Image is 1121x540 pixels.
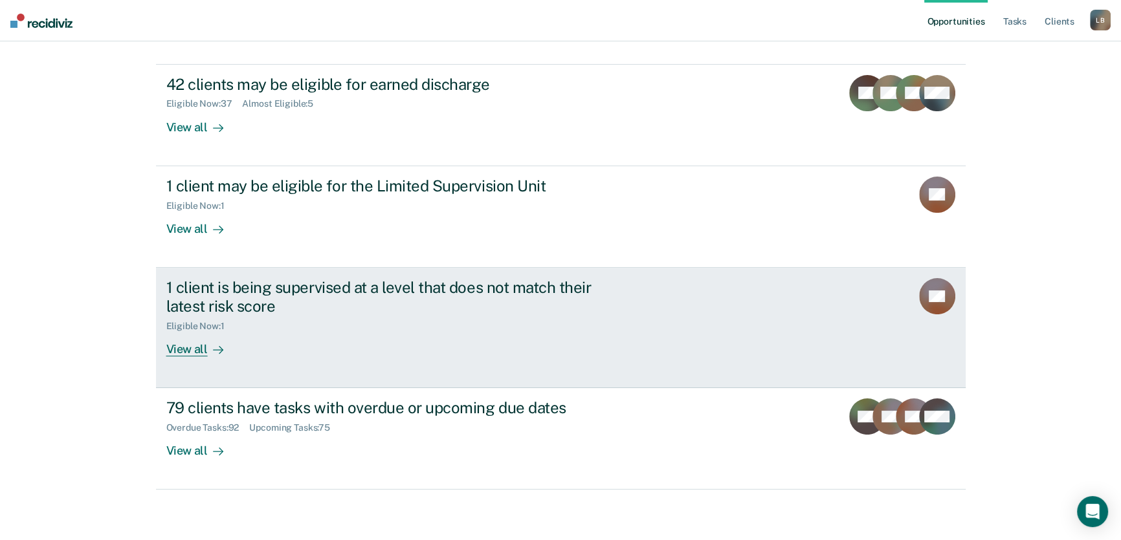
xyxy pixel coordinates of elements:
[249,422,340,433] div: Upcoming Tasks : 75
[156,268,966,388] a: 1 client is being supervised at a level that does not match their latest risk scoreEligible Now:1...
[156,166,966,268] a: 1 client may be eligible for the Limited Supervision UnitEligible Now:1View all
[166,321,235,332] div: Eligible Now : 1
[166,75,621,94] div: 42 clients may be eligible for earned discharge
[166,433,239,459] div: View all
[166,98,243,109] div: Eligible Now : 37
[156,388,966,490] a: 79 clients have tasks with overdue or upcoming due datesOverdue Tasks:92Upcoming Tasks:75View all
[166,422,250,433] div: Overdue Tasks : 92
[166,200,235,211] div: Eligible Now : 1
[10,14,72,28] img: Recidiviz
[1090,10,1111,30] div: L B
[166,331,239,356] div: View all
[166,109,239,135] div: View all
[166,398,621,417] div: 79 clients have tasks with overdue or upcoming due dates
[242,98,324,109] div: Almost Eligible : 5
[1090,10,1111,30] button: LB
[166,177,621,195] div: 1 client may be eligible for the Limited Supervision Unit
[1077,496,1108,527] div: Open Intercom Messenger
[166,211,239,236] div: View all
[166,278,621,316] div: 1 client is being supervised at a level that does not match their latest risk score
[156,65,966,166] a: 42 clients may be eligible for earned dischargeEligible Now:37Almost Eligible:5View all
